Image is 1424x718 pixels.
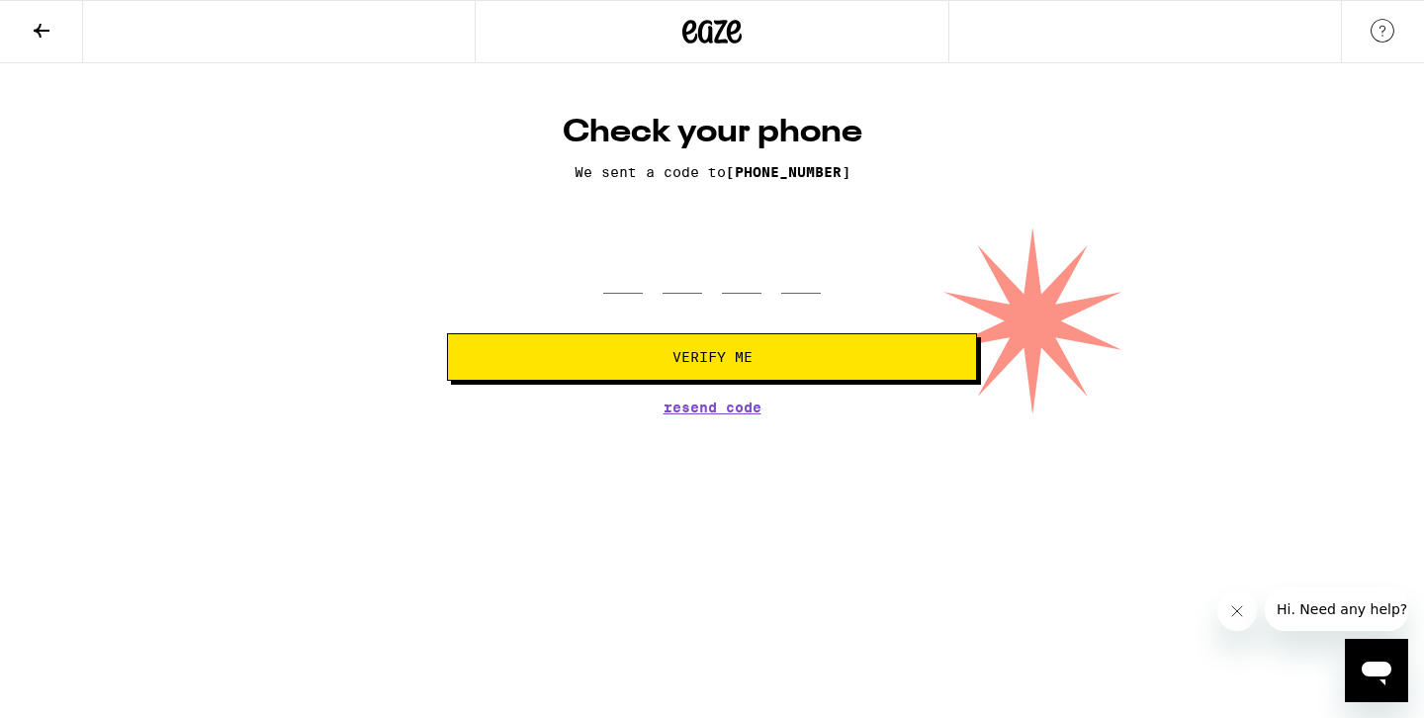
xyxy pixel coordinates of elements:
span: Verify Me [672,350,753,364]
iframe: Close message [1217,591,1257,631]
span: [PHONE_NUMBER] [726,164,850,180]
iframe: Message from company [1265,587,1408,631]
iframe: Button to launch messaging window [1345,639,1408,702]
h1: Check your phone [447,113,977,152]
button: Verify Me [447,333,977,381]
button: Resend Code [664,401,761,414]
p: We sent a code to [447,164,977,180]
